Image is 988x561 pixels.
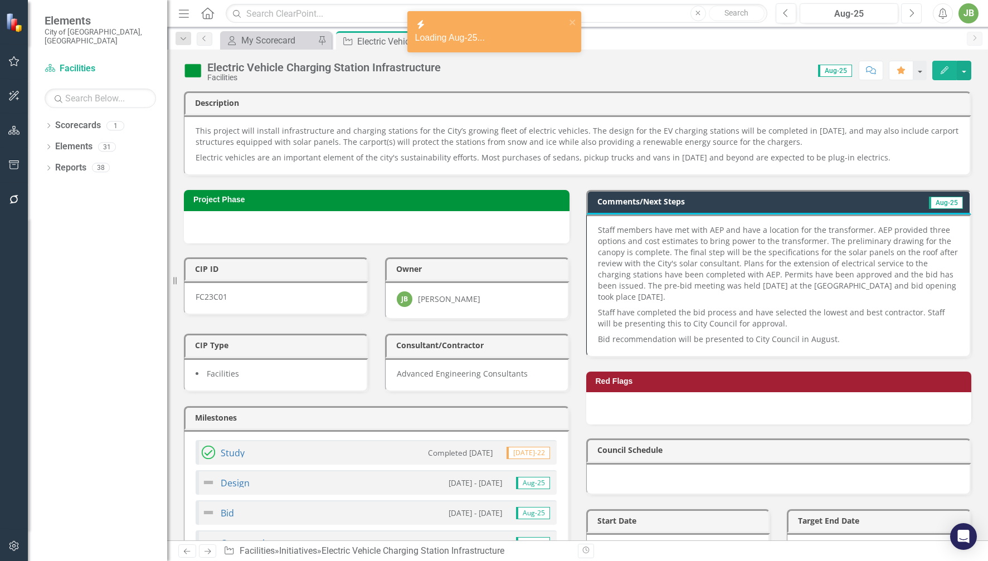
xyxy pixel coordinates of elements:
span: Advanced Engineering Consultants [397,368,528,379]
a: Elements [55,140,93,153]
span: Aug-25 [516,507,550,519]
button: Search [709,6,765,21]
a: Design [221,477,250,489]
h3: Council Schedule [597,446,965,454]
a: Initiatives [279,545,317,556]
h3: Description [195,99,964,107]
input: Search Below... [45,89,156,108]
div: 38 [92,163,110,173]
input: Search ClearPoint... [226,4,767,23]
h3: Owner [396,265,562,273]
a: Scorecards [55,119,101,132]
small: City of [GEOGRAPHIC_DATA], [GEOGRAPHIC_DATA] [45,27,156,46]
a: Facilities [45,62,156,75]
button: Aug-25 [800,3,898,23]
div: [PERSON_NAME] [418,294,480,305]
div: Facilities [207,74,441,82]
span: [DATE]-22 [507,447,550,459]
div: 31 [98,142,116,152]
img: Not Defined [202,536,215,549]
span: Facilities [207,368,239,379]
img: Not Defined [202,506,215,519]
h3: Target End Date [798,516,964,525]
div: » » [223,545,569,558]
h3: Consultant/Contractor [396,341,562,349]
span: Aug-25 [516,537,550,549]
p: This project will install infrastructure and charging stations for the City’s growing fleet of el... [196,125,958,150]
small: [DATE] - [DATE] [449,508,502,518]
div: Open Intercom Messenger [950,523,977,550]
span: Aug-25 [516,477,550,489]
h3: CIP Type [195,341,361,349]
div: Electric Vehicle Charging Station Infrastructure [322,545,504,556]
h3: Project Phase [193,196,564,204]
p: Staff members have met with AEP and have a location for the transformer. AEP provided three optio... [598,225,959,305]
h3: Milestones [195,413,562,422]
h3: Comments/Next Steps [597,197,859,206]
p: Staff have completed the bid process and have selected the lowest and best contractor. Staff will... [598,305,959,331]
img: Not Defined [202,476,215,489]
h3: Red Flags [596,377,966,386]
p: Bid recommendation will be presented to City Council in August. [598,331,959,345]
a: Bid [221,507,234,519]
img: Completed [202,446,215,459]
h3: CIP ID [195,265,361,273]
div: Loading Aug-25... [415,32,566,45]
img: On Target [184,62,202,80]
a: Facilities [240,545,275,556]
div: Electric Vehicle Charging Station Infrastructure [207,61,441,74]
div: Aug-25 [804,7,894,21]
a: Reports [55,162,86,174]
span: Aug-25 [929,197,963,209]
span: FC23C01 [196,291,227,302]
small: Completed [DATE] [428,447,493,458]
div: JB [397,291,412,307]
div: My Scorecard [241,33,315,47]
div: Electric Vehicle Charging Station Infrastructure [357,35,445,48]
span: Search [724,8,748,17]
span: Elements [45,14,156,27]
button: close [569,16,577,28]
small: [DATE] - [DATE] [449,538,502,548]
img: ClearPoint Strategy [6,13,25,32]
a: My Scorecard [223,33,315,47]
a: Study [221,447,245,459]
div: 1 [106,121,124,130]
small: [DATE] - [DATE] [449,477,502,488]
button: JB [958,3,979,23]
h3: Start Date [597,516,763,525]
p: Electric vehicles are an important element of the city's sustainability efforts. Most purchases o... [196,150,958,163]
span: Aug-25 [818,65,852,77]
